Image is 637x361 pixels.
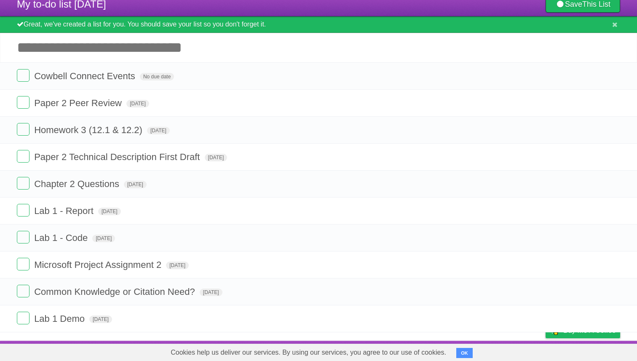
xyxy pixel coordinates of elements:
span: [DATE] [166,262,189,269]
span: [DATE] [92,235,115,242]
button: OK [456,348,473,358]
span: Homework 3 (12.1 & 12.2) [34,125,145,135]
span: [DATE] [89,316,112,323]
a: Developers [461,343,495,359]
label: Done [17,231,29,243]
label: Done [17,123,29,136]
label: Done [17,150,29,163]
label: Done [17,204,29,217]
span: [DATE] [98,208,121,215]
label: Done [17,285,29,297]
a: Suggest a feature [567,343,620,359]
label: Done [17,69,29,82]
span: Lab 1 Demo [34,313,87,324]
span: Common Knowledge or Citation Need? [34,286,197,297]
label: Done [17,177,29,190]
span: Paper 2 Peer Review [34,98,124,108]
label: Done [17,96,29,109]
span: [DATE] [200,289,222,296]
span: [DATE] [205,154,227,161]
span: Microsoft Project Assignment 2 [34,259,163,270]
a: Terms [506,343,525,359]
span: Lab 1 - Report [34,206,96,216]
span: [DATE] [126,100,149,107]
span: Paper 2 Technical Description First Draft [34,152,202,162]
span: [DATE] [147,127,170,134]
span: [DATE] [124,181,147,188]
span: Cookies help us deliver our services. By using our services, you agree to our use of cookies. [162,344,455,361]
a: Privacy [535,343,557,359]
span: Lab 1 - Code [34,233,90,243]
a: About [434,343,451,359]
span: No due date [140,73,174,80]
label: Done [17,258,29,270]
span: Chapter 2 Questions [34,179,121,189]
span: Buy me a coffee [563,323,616,338]
span: Cowbell Connect Events [34,71,137,81]
label: Done [17,312,29,324]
